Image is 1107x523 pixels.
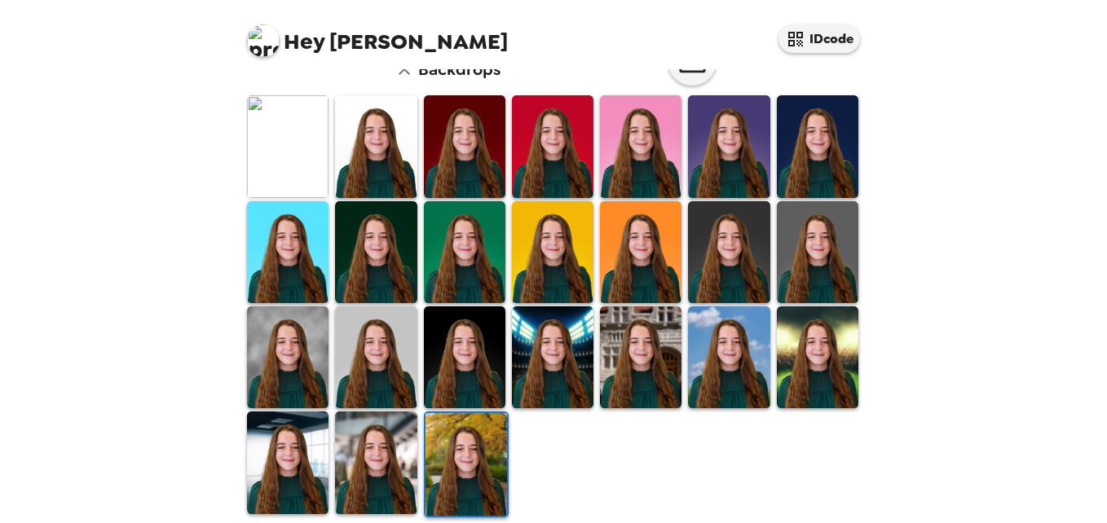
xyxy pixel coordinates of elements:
img: profile pic [247,24,280,57]
button: IDcode [778,24,860,53]
span: Hey [284,27,324,56]
img: Original [247,95,329,197]
span: [PERSON_NAME] [247,16,508,53]
h6: Backdrops [418,56,501,82]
